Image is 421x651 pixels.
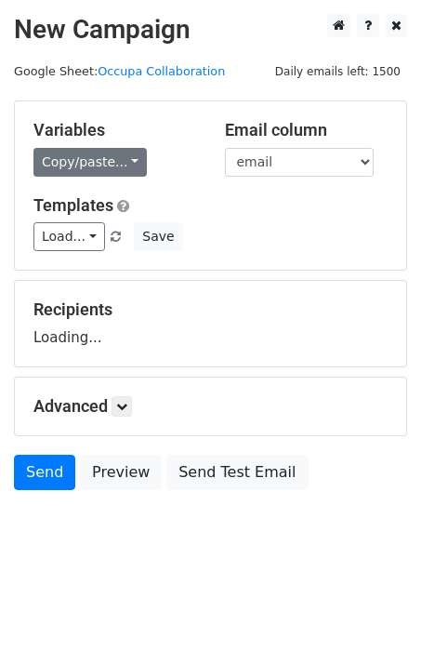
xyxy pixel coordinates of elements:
a: Occupa Collaboration [98,64,225,78]
small: Google Sheet: [14,64,225,78]
h5: Variables [33,120,197,140]
a: Copy/paste... [33,148,147,177]
h5: Recipients [33,299,388,320]
a: Templates [33,195,113,215]
a: Preview [80,455,162,490]
a: Send Test Email [166,455,308,490]
h2: New Campaign [14,14,407,46]
span: Daily emails left: 1500 [269,61,407,82]
h5: Advanced [33,396,388,417]
a: Daily emails left: 1500 [269,64,407,78]
button: Save [134,222,182,251]
div: Loading... [33,299,388,348]
a: Send [14,455,75,490]
a: Load... [33,222,105,251]
h5: Email column [225,120,388,140]
iframe: Chat Widget [328,562,421,651]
